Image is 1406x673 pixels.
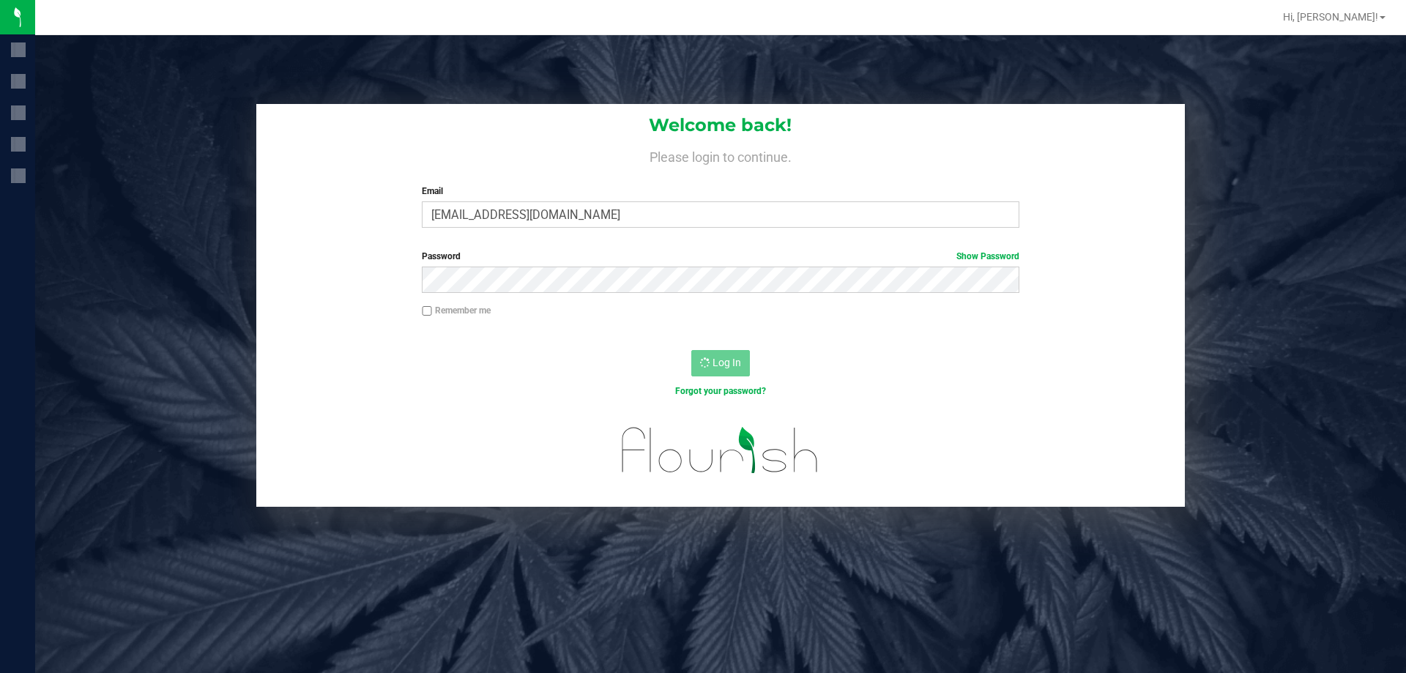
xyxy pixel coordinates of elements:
[422,185,1019,198] label: Email
[713,357,741,368] span: Log In
[1283,11,1378,23] span: Hi, [PERSON_NAME]!
[604,413,836,488] img: flourish_logo.svg
[422,306,432,316] input: Remember me
[422,251,461,261] span: Password
[675,386,766,396] a: Forgot your password?
[956,251,1019,261] a: Show Password
[256,146,1185,164] h4: Please login to continue.
[422,304,491,317] label: Remember me
[691,350,750,376] button: Log In
[256,116,1185,135] h1: Welcome back!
